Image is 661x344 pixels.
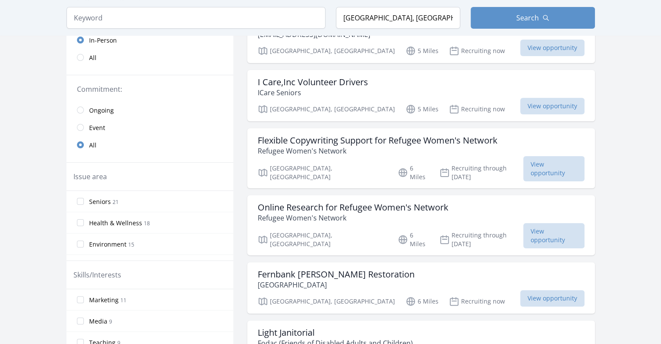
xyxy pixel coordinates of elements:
span: View opportunity [520,40,585,56]
h3: Light Janitorial [258,327,413,338]
span: Search [516,13,539,23]
p: [GEOGRAPHIC_DATA], [GEOGRAPHIC_DATA] [258,46,395,56]
h3: Online Research for Refugee Women's Network [258,202,448,213]
span: All [89,141,96,150]
a: Event [66,119,233,136]
legend: Issue area [73,171,107,182]
span: Health & Wellness [89,219,142,227]
a: Online Research for Refugee Women's Network Refugee Women's Network [GEOGRAPHIC_DATA], [GEOGRAPHI... [247,195,595,255]
p: Recruiting now [449,104,505,114]
input: Media 9 [77,317,84,324]
a: All [66,49,233,66]
p: [GEOGRAPHIC_DATA], [GEOGRAPHIC_DATA] [258,231,388,248]
input: Health & Wellness 18 [77,219,84,226]
span: Marketing [89,296,119,304]
legend: Commitment: [77,84,223,94]
p: ICare Seniors [258,87,368,98]
p: [GEOGRAPHIC_DATA], [GEOGRAPHIC_DATA] [258,164,388,181]
p: 6 Miles [405,296,438,307]
p: [GEOGRAPHIC_DATA] [258,280,415,290]
input: Seniors 21 [77,198,84,205]
a: Volunteer Drivers for Seniors [EMAIL_ADDRESS][DOMAIN_NAME] [GEOGRAPHIC_DATA], [GEOGRAPHIC_DATA] 5... [247,12,595,63]
span: All [89,53,96,62]
input: Keyword [66,7,326,29]
span: In-Person [89,36,117,45]
input: Environment 15 [77,240,84,247]
p: Refugee Women's Network [258,213,448,223]
a: In-Person [66,31,233,49]
span: 18 [144,220,150,227]
span: 11 [120,297,126,304]
a: Flexible Copywriting Support for Refugee Women's Network Refugee Women's Network [GEOGRAPHIC_DATA... [247,128,595,188]
p: 6 Miles [398,231,429,248]
span: View opportunity [520,290,585,307]
span: 21 [113,198,119,206]
p: Recruiting through [DATE] [439,164,523,181]
p: 6 Miles [398,164,429,181]
h3: I Care,Inc Volunteer Drivers [258,77,368,87]
input: Location [336,7,460,29]
span: View opportunity [523,223,585,248]
p: 5 Miles [405,46,438,56]
p: Recruiting now [449,296,505,307]
p: Recruiting now [449,46,505,56]
a: Ongoing [66,101,233,119]
span: 9 [109,318,112,325]
h3: Fernbank [PERSON_NAME] Restoration [258,269,415,280]
span: Event [89,124,105,132]
span: View opportunity [520,98,585,114]
h3: Flexible Copywriting Support for Refugee Women's Network [258,135,498,146]
span: Media [89,317,107,326]
span: Environment [89,240,126,249]
span: 15 [128,241,134,248]
a: Fernbank [PERSON_NAME] Restoration [GEOGRAPHIC_DATA] [GEOGRAPHIC_DATA], [GEOGRAPHIC_DATA] 6 Miles... [247,262,595,314]
input: Marketing 11 [77,296,84,303]
p: 5 Miles [405,104,438,114]
p: Refugee Women's Network [258,146,498,156]
span: Seniors [89,197,111,206]
p: Recruiting through [DATE] [439,231,523,248]
span: Ongoing [89,106,114,115]
p: [GEOGRAPHIC_DATA], [GEOGRAPHIC_DATA] [258,296,395,307]
legend: Skills/Interests [73,270,121,280]
p: [GEOGRAPHIC_DATA], [GEOGRAPHIC_DATA] [258,104,395,114]
a: All [66,136,233,154]
span: View opportunity [523,156,585,181]
button: Search [471,7,595,29]
a: I Care,Inc Volunteer Drivers ICare Seniors [GEOGRAPHIC_DATA], [GEOGRAPHIC_DATA] 5 Miles Recruitin... [247,70,595,121]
